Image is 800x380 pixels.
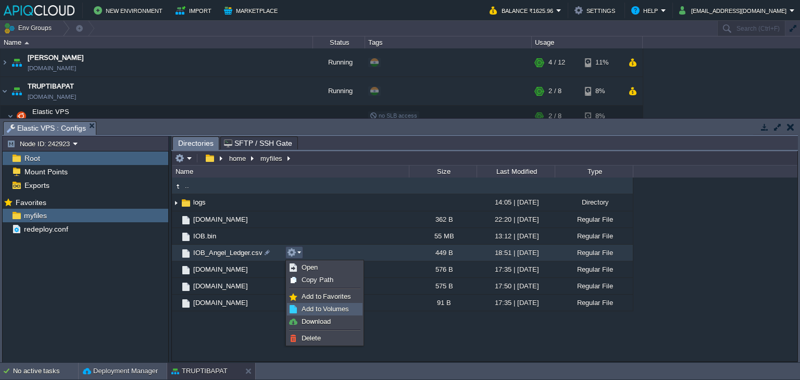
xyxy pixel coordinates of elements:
a: Exports [22,181,51,190]
div: Regular File [555,295,633,311]
div: Usage [532,36,642,48]
a: redeploy.conf [22,224,70,234]
div: 17:35 | [DATE] [477,295,555,311]
div: 91 B [409,295,477,311]
span: SFTP / SSH Gate [224,137,292,149]
img: APIQCloud [4,5,74,16]
div: Regular File [555,211,633,227]
span: Delete [302,334,321,342]
div: 449 B [409,245,477,261]
img: AMDAwAAAACH5BAEAAAAALAAAAAABAAEAAAICRAEAOw== [172,195,180,211]
div: Regular File [555,278,633,294]
img: AMDAwAAAACH5BAEAAAAALAAAAAABAAEAAAICRAEAOw== [180,231,192,243]
img: AMDAwAAAACH5BAEAAAAALAAAAAABAAEAAAICRAEAOw== [180,197,192,209]
button: TRUPTIBAPAT [171,366,228,376]
img: AMDAwAAAACH5BAEAAAAALAAAAAABAAEAAAICRAEAOw== [9,48,24,77]
a: .. [183,181,191,190]
div: Regular File [555,228,633,244]
a: Favorites [14,198,48,207]
a: [DOMAIN_NAME] [28,63,76,73]
span: Directories [178,137,214,150]
span: IOB.bin [192,232,218,240]
a: [DOMAIN_NAME] [28,92,76,102]
div: Name [1,36,312,48]
img: AMDAwAAAACH5BAEAAAAALAAAAAABAAEAAAICRAEAOw== [180,248,192,259]
button: Balance ₹1625.96 [490,4,556,17]
img: AMDAwAAAACH5BAEAAAAALAAAAAABAAEAAAICRAEAOw== [172,228,180,244]
a: [PERSON_NAME] [28,53,84,63]
img: AMDAwAAAACH5BAEAAAAALAAAAAABAAEAAAICRAEAOw== [180,298,192,309]
img: AMDAwAAAACH5BAEAAAAALAAAAAABAAEAAAICRAEAOw== [9,77,24,105]
span: Elastic VPS : Configs [7,122,86,135]
a: [DOMAIN_NAME] [192,265,249,274]
img: AMDAwAAAACH5BAEAAAAALAAAAAABAAEAAAICRAEAOw== [172,295,180,311]
span: [DOMAIN_NAME] [192,282,249,290]
div: 2 / 8 [548,77,561,105]
div: No active tasks [13,363,78,379]
img: AMDAwAAAACH5BAEAAAAALAAAAAABAAEAAAICRAEAOw== [180,281,192,293]
a: [DOMAIN_NAME] [192,298,249,307]
button: Import [176,4,215,17]
div: Running [313,48,365,77]
a: IOB_Angel_Ledger.csv [192,248,264,257]
img: AMDAwAAAACH5BAEAAAAALAAAAAABAAEAAAICRAEAOw== [7,106,14,126]
span: Add to Favorites [302,293,351,300]
div: Directory [555,194,633,210]
img: AMDAwAAAACH5BAEAAAAALAAAAAABAAEAAAICRAEAOw== [24,42,29,44]
div: Type [556,166,633,178]
div: Tags [366,36,531,48]
div: 11% [585,48,619,77]
button: [EMAIL_ADDRESS][DOMAIN_NAME] [679,4,790,17]
div: 55 MB [409,228,477,244]
a: Delete [287,333,362,344]
a: Elastic VPS [31,108,71,116]
button: Env Groups [4,21,55,35]
div: Regular File [555,245,633,261]
a: TRUPTIBAPAT [28,81,74,92]
img: AMDAwAAAACH5BAEAAAAALAAAAAABAAEAAAICRAEAOw== [180,264,192,276]
span: no SLB access [370,112,417,119]
div: 13:12 | [DATE] [477,228,555,244]
img: AMDAwAAAACH5BAEAAAAALAAAAAABAAEAAAICRAEAOw== [172,211,180,227]
div: Status [314,36,365,48]
a: Root [22,154,42,163]
a: Add to Favorites [287,291,362,302]
a: myfiles [22,211,48,220]
div: 362 B [409,211,477,227]
div: 17:35 | [DATE] [477,261,555,277]
div: Last Modified [478,166,555,178]
span: Open [302,263,318,271]
a: Add to Volumes [287,303,362,315]
a: Mount Points [22,167,69,176]
span: Add to Volumes [302,305,349,313]
div: 22:20 | [DATE] [477,211,555,227]
span: Copy Path [302,276,333,284]
a: Download [287,316,362,327]
button: Settings [574,4,618,17]
div: 8% [585,77,619,105]
span: Elastic VPS [31,107,71,116]
div: Name [173,166,409,178]
div: 14:05 | [DATE] [477,194,555,210]
img: AMDAwAAAACH5BAEAAAAALAAAAAABAAEAAAICRAEAOw== [1,48,9,77]
button: myfiles [259,154,285,163]
div: Regular File [555,261,633,277]
a: [DOMAIN_NAME] [192,215,249,224]
div: 576 B [409,261,477,277]
a: logs [192,198,207,207]
span: Download [302,318,331,325]
a: Open [287,262,362,273]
